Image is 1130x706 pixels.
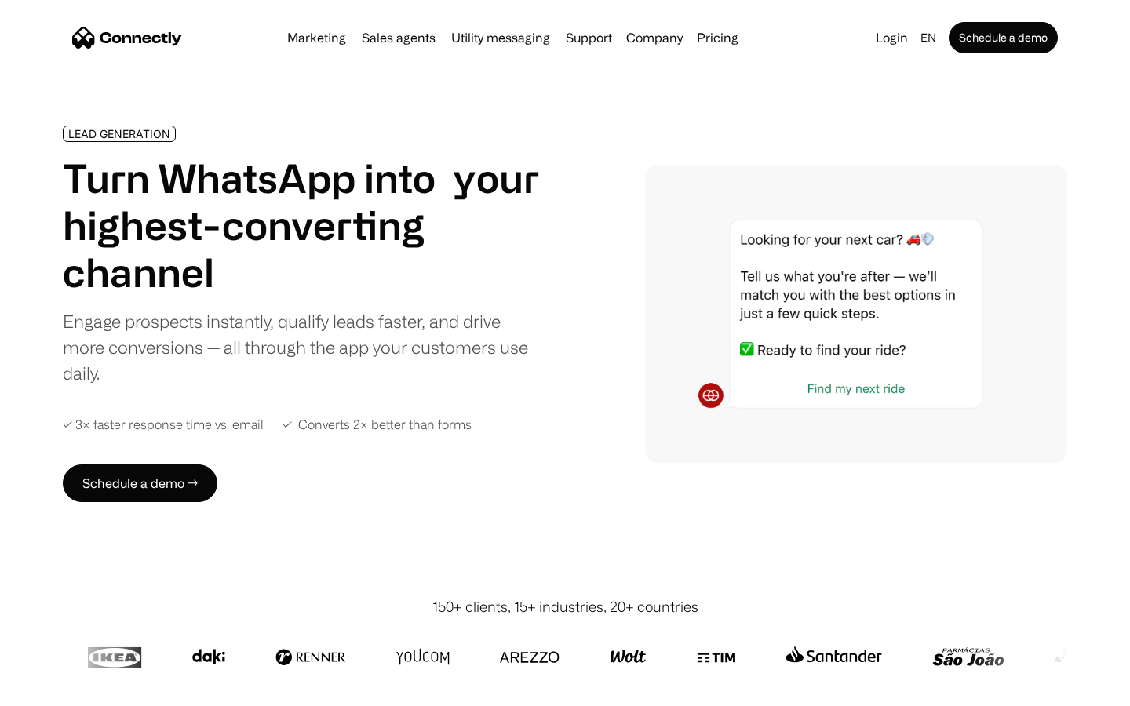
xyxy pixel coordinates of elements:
[282,417,472,432] div: ✓ Converts 2× better than forms
[949,22,1058,53] a: Schedule a demo
[691,31,745,44] a: Pricing
[31,679,94,701] ul: Language list
[920,27,936,49] div: en
[869,27,914,49] a: Login
[63,308,540,386] div: Engage prospects instantly, qualify leads faster, and drive more conversions — all through the ap...
[281,31,352,44] a: Marketing
[432,596,698,617] div: 150+ clients, 15+ industries, 20+ countries
[68,128,170,140] div: LEAD GENERATION
[16,677,94,701] aside: Language selected: English
[445,31,556,44] a: Utility messaging
[355,31,442,44] a: Sales agents
[63,464,217,502] a: Schedule a demo →
[63,417,264,432] div: ✓ 3× faster response time vs. email
[626,27,683,49] div: Company
[63,155,540,296] h1: Turn WhatsApp into your highest-converting channel
[560,31,618,44] a: Support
